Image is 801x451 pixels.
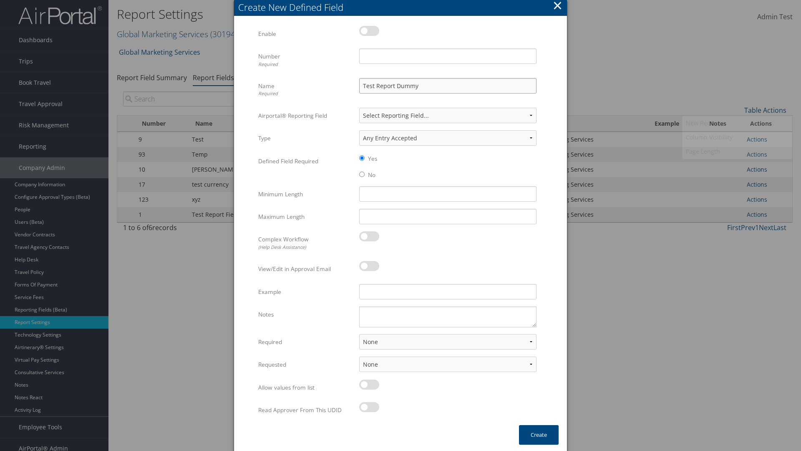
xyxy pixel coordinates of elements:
label: Defined Field Required [258,153,353,169]
label: Example [258,284,353,300]
label: Required [258,334,353,350]
label: Notes [258,307,353,322]
label: Allow values from list [258,380,353,395]
label: Maximum Length [258,209,353,225]
div: Required [258,90,353,97]
div: Create New Defined Field [238,1,567,14]
label: Complex Workflow [258,231,353,254]
label: Requested [258,357,353,372]
label: Number [258,48,353,71]
div: (Help Desk Assistance) [258,244,353,251]
a: New Record [683,116,792,130]
label: Minimum Length [258,186,353,202]
label: No [368,171,375,179]
label: Enable [258,26,353,42]
label: View/Edit in Approval Email [258,261,353,277]
label: Yes [368,155,377,163]
div: Required [258,61,353,68]
button: Create [519,425,559,445]
label: Airportal® Reporting Field [258,108,353,124]
label: Name [258,78,353,101]
a: Column Visibility [683,130,792,144]
a: Page Length [683,144,792,159]
label: Type [258,130,353,146]
label: Read Approver From This UDID [258,402,353,418]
